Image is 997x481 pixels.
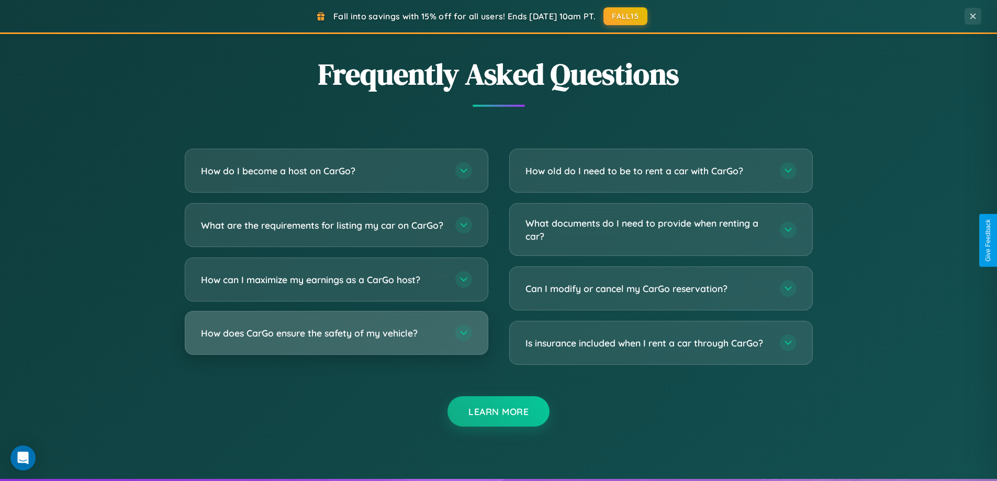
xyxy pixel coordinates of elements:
[333,11,596,21] span: Fall into savings with 15% off for all users! Ends [DATE] 10am PT.
[201,327,445,340] h3: How does CarGo ensure the safety of my vehicle?
[984,219,992,262] div: Give Feedback
[447,396,550,427] button: Learn More
[603,7,647,25] button: FALL15
[185,54,813,94] h2: Frequently Asked Questions
[10,445,36,471] div: Open Intercom Messenger
[525,164,769,177] h3: How old do I need to be to rent a car with CarGo?
[201,164,445,177] h3: How do I become a host on CarGo?
[525,282,769,295] h3: Can I modify or cancel my CarGo reservation?
[201,273,445,286] h3: How can I maximize my earnings as a CarGo host?
[201,219,445,232] h3: What are the requirements for listing my car on CarGo?
[525,337,769,350] h3: Is insurance included when I rent a car through CarGo?
[525,217,769,242] h3: What documents do I need to provide when renting a car?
